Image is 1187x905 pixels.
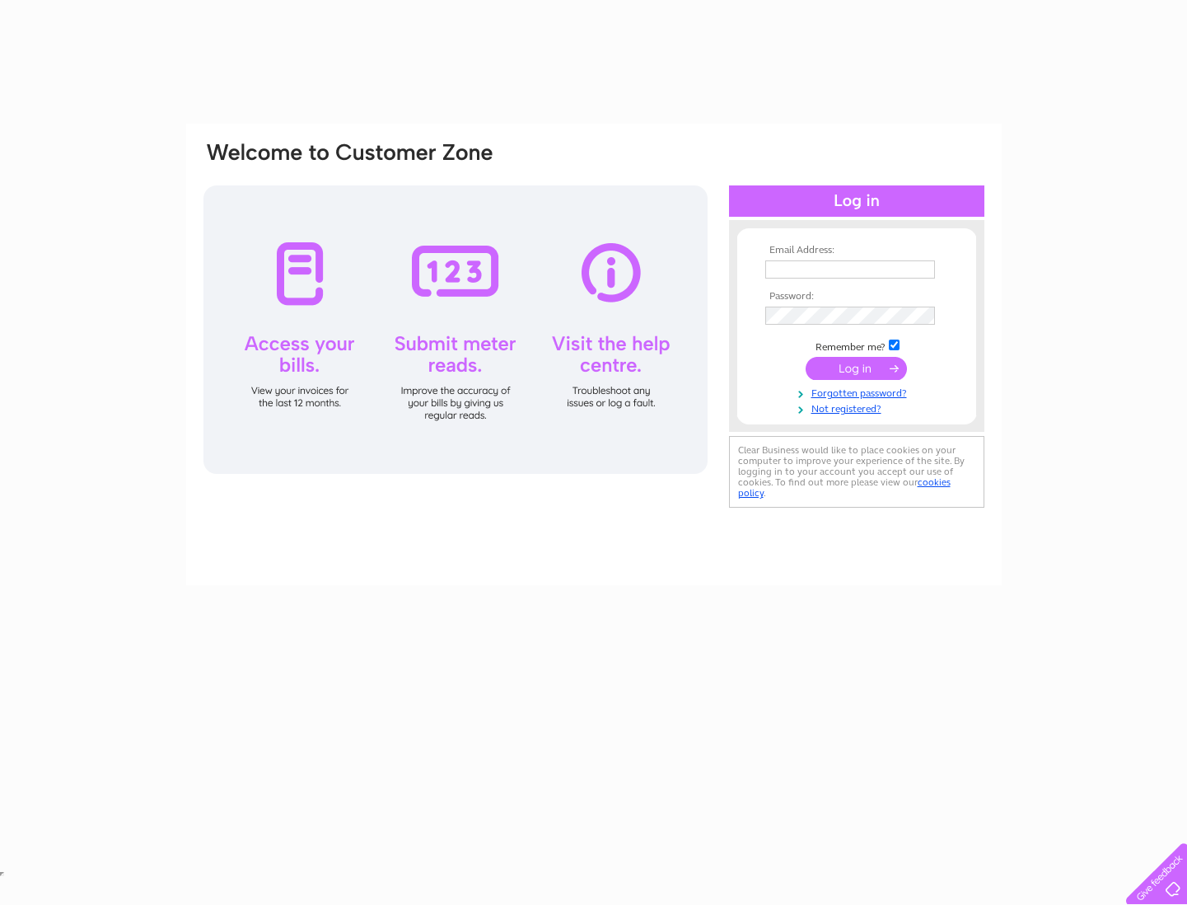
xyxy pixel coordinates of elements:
[765,400,952,415] a: Not registered?
[761,245,952,256] th: Email Address:
[738,476,951,499] a: cookies policy
[761,337,952,354] td: Remember me?
[761,291,952,302] th: Password:
[765,384,952,400] a: Forgotten password?
[729,436,984,508] div: Clear Business would like to place cookies on your computer to improve your experience of the sit...
[806,357,907,380] input: Submit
